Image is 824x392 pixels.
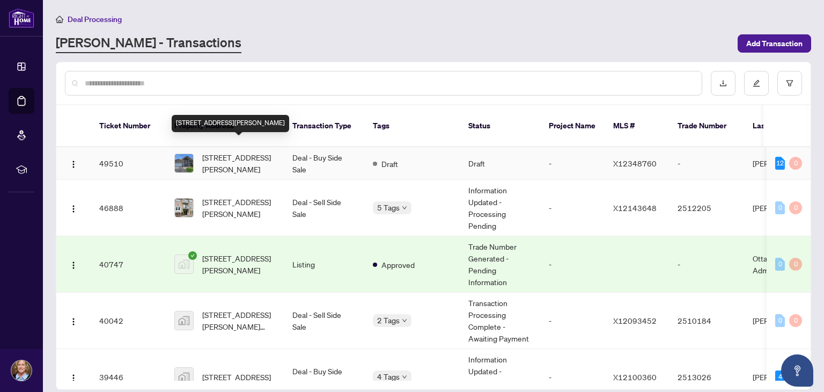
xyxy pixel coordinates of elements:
[9,8,34,28] img: logo
[781,354,813,387] button: Open asap
[188,251,197,260] span: check-circle
[775,258,785,271] div: 0
[65,199,82,216] button: Logo
[460,293,540,349] td: Transaction Processing Complete - Awaiting Payment
[69,317,78,326] img: Logo
[202,151,275,175] span: [STREET_ADDRESS][PERSON_NAME]
[202,309,275,332] span: [STREET_ADDRESS][PERSON_NAME][PERSON_NAME]
[775,371,785,383] div: 4
[753,79,760,87] span: edit
[175,311,193,330] img: thumbnail-img
[381,158,398,170] span: Draft
[91,293,166,349] td: 40042
[402,318,407,323] span: down
[460,180,540,236] td: Information Updated - Processing Pending
[669,105,744,147] th: Trade Number
[175,368,193,386] img: thumbnail-img
[65,312,82,329] button: Logo
[91,236,166,293] td: 40747
[402,374,407,380] span: down
[65,155,82,172] button: Logo
[364,105,460,147] th: Tags
[613,203,657,213] span: X12143648
[172,115,289,132] div: [STREET_ADDRESS][PERSON_NAME]
[284,147,364,180] td: Deal - Buy Side Sale
[65,368,82,386] button: Logo
[202,371,271,383] span: [STREET_ADDRESS]
[284,236,364,293] td: Listing
[284,180,364,236] td: Deal - Sell Side Sale
[381,259,415,271] span: Approved
[669,147,744,180] td: -
[540,236,605,293] td: -
[669,293,744,349] td: 2510184
[540,105,605,147] th: Project Name
[56,16,63,23] span: home
[202,252,275,276] span: [STREET_ADDRESS][PERSON_NAME]
[68,14,122,24] span: Deal Processing
[11,360,32,381] img: Profile Icon
[377,314,400,326] span: 2 Tags
[613,158,657,168] span: X12348760
[284,293,364,349] td: Deal - Sell Side Sale
[777,71,802,96] button: filter
[789,201,802,214] div: 0
[719,79,727,87] span: download
[669,180,744,236] td: 2512205
[775,314,785,327] div: 0
[69,261,78,270] img: Logo
[377,201,400,214] span: 5 Tags
[744,71,769,96] button: edit
[460,147,540,180] td: Draft
[460,105,540,147] th: Status
[175,154,193,172] img: thumbnail-img
[377,371,400,383] span: 4 Tags
[540,293,605,349] td: -
[738,34,811,53] button: Add Transaction
[669,236,744,293] td: -
[613,372,657,382] span: X12100360
[746,35,803,52] span: Add Transaction
[91,180,166,236] td: 46888
[711,71,735,96] button: download
[69,374,78,382] img: Logo
[202,196,275,220] span: [STREET_ADDRESS][PERSON_NAME]
[56,34,241,53] a: [PERSON_NAME] - Transactions
[613,316,657,325] span: X12093452
[460,236,540,293] td: Trade Number Generated - Pending Information
[605,105,669,147] th: MLS #
[69,160,78,169] img: Logo
[540,147,605,180] td: -
[775,201,785,214] div: 0
[402,205,407,210] span: down
[789,258,802,271] div: 0
[175,255,193,273] img: thumbnail-img
[789,314,802,327] div: 0
[166,105,284,147] th: Property Address
[284,105,364,147] th: Transaction Type
[540,180,605,236] td: -
[69,205,78,213] img: Logo
[91,147,166,180] td: 49510
[91,105,166,147] th: Ticket Number
[65,256,82,273] button: Logo
[175,199,193,217] img: thumbnail-img
[775,157,785,170] div: 12
[786,79,793,87] span: filter
[789,157,802,170] div: 0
